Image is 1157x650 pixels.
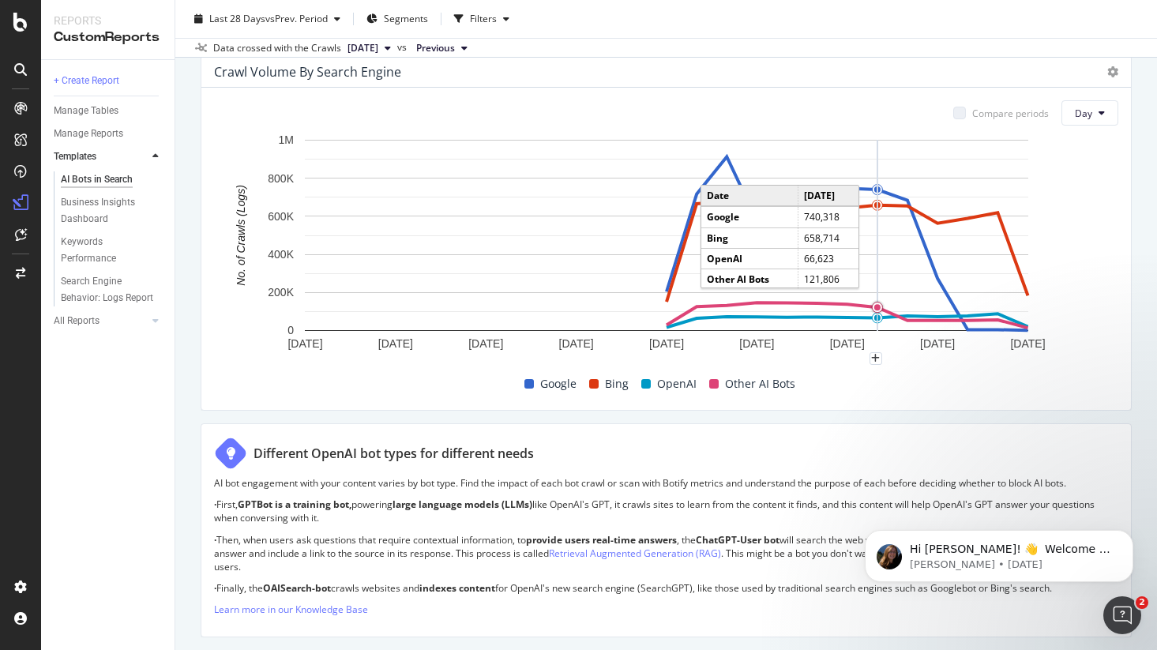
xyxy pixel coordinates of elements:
div: + Create Report [54,73,119,89]
button: Day [1061,100,1118,126]
div: plus [870,352,882,365]
strong: OAISearch-bot [263,581,331,595]
strong: GPTBot is a training bot, [238,498,351,511]
div: Filters [470,12,497,25]
a: Manage Tables [54,103,163,119]
div: Crawl Volume By Search Engine [214,64,401,80]
text: 400K [268,248,294,261]
strong: ChatGPT-User bot [696,533,779,547]
a: Search Engine Behavior: Logs Report [61,273,163,306]
p: AI bot engagement with your content varies by bot type. Find the impact of each bot crawl or scan... [214,476,1118,490]
div: Keywords Performance [61,234,149,267]
strong: · [214,533,216,547]
span: OpenAI [657,374,697,393]
text: [DATE] [468,337,503,350]
div: Data crossed with the Crawls [213,41,341,55]
a: Retrieval Augmented Generation (RAG) [549,547,721,560]
text: [DATE] [649,337,684,350]
strong: · [214,498,216,511]
button: Previous [410,39,474,58]
p: Then, when users ask questions that require contextual information, to , the will search the web ... [214,533,1118,573]
text: 0 [287,325,294,337]
div: All Reports [54,313,100,329]
text: [DATE] [830,337,865,350]
text: [DATE] [1010,337,1045,350]
a: Keywords Performance [61,234,163,267]
div: AI Bots in Search [61,171,133,188]
div: Manage Reports [54,126,123,142]
p: First, powering like OpenAI's GPT, it crawls sites to learn from the content it finds, and this c... [214,498,1118,524]
strong: large language models (LLMs) [393,498,532,511]
span: Other AI Bots [725,374,795,393]
div: Business Insights Dashboard [61,194,152,227]
div: Search Engine Behavior: Logs Report [61,273,154,306]
span: Last 28 Days [209,12,265,25]
div: CustomReports [54,28,162,47]
text: [DATE] [378,337,413,350]
strong: indexes content [419,581,495,595]
a: Learn more in our Knowledge Base [214,603,368,616]
text: [DATE] [559,337,594,350]
button: Last 28 DaysvsPrev. Period [188,6,347,32]
span: Google [540,374,577,393]
div: Crawl Volume By Search EngineCompare periodsDayA chart.Date[DATE]Google740,318Bing658,714OpenAI66... [201,55,1132,411]
svg: A chart. [214,132,1118,370]
div: Reports [54,13,162,28]
a: AI Bots in Search [61,171,163,188]
span: vs [397,40,410,54]
a: Business Insights Dashboard [61,194,163,227]
span: 2 [1136,596,1148,609]
button: Filters [448,6,516,32]
div: Manage Tables [54,103,118,119]
a: Templates [54,148,148,165]
iframe: Intercom live chat [1103,596,1141,634]
span: Segments [384,12,428,25]
text: [DATE] [287,337,322,350]
strong: provide users real-time answers [526,533,677,547]
a: All Reports [54,313,148,329]
div: Compare periods [972,107,1049,120]
text: No. of Crawls (Logs) [235,185,247,286]
a: + Create Report [54,73,163,89]
span: 2025 Jul. 21st [347,41,378,55]
strong: · [214,581,216,595]
p: Finally, the crawls websites and for OpenAI's new search engine (SearchGPT), like those used by t... [214,581,1118,595]
span: Previous [416,41,455,55]
text: [DATE] [739,337,774,350]
text: 800K [268,172,294,185]
text: 1M [279,134,294,147]
a: Manage Reports [54,126,163,142]
text: [DATE] [920,337,955,350]
span: vs Prev. Period [265,12,328,25]
text: 200K [268,286,294,299]
text: 600K [268,210,294,223]
iframe: Intercom notifications message [841,497,1157,607]
div: Different OpenAI bot types for different needs [254,445,534,463]
button: [DATE] [341,39,397,58]
div: Different OpenAI bot types for different needsAI bot engagement with your content varies by bot t... [201,423,1132,637]
span: Day [1075,107,1092,120]
button: Segments [360,6,434,32]
span: Bing [605,374,629,393]
div: Templates [54,148,96,165]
